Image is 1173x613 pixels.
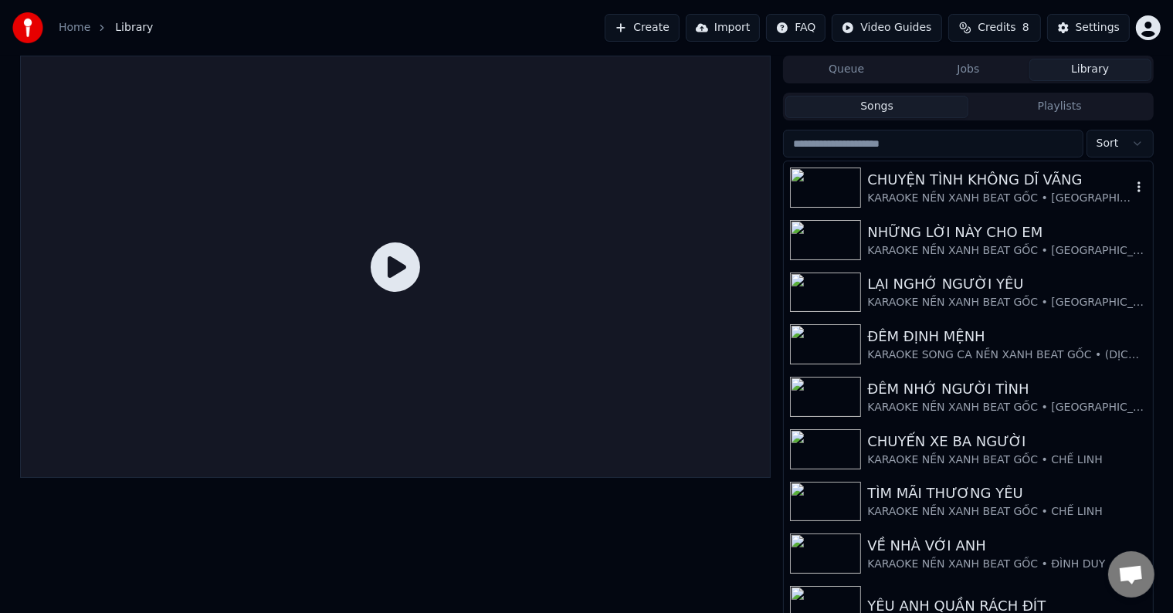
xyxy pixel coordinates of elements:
[867,243,1146,259] div: KARAOKE NỀN XANH BEAT GỐC • [GEOGRAPHIC_DATA]
[867,378,1146,400] div: ĐÊM NHỚ NGƯỜI TÌNH
[968,96,1151,118] button: Playlists
[867,535,1146,557] div: VỀ NHÀ VỚI ANH
[867,273,1146,295] div: LẠI NGHỚ NGƯỜI YÊU
[785,59,907,81] button: Queue
[867,222,1146,243] div: NHỮNG LỜI NÀY CHO EM
[867,169,1131,191] div: CHUYỆN TÌNH KHÔNG DĨ VÃNG
[907,59,1029,81] button: Jobs
[867,400,1146,415] div: KARAOKE NỀN XANH BEAT GỐC • [GEOGRAPHIC_DATA]
[867,326,1146,347] div: ĐÊM ĐỊNH MỆNH
[605,14,680,42] button: Create
[832,14,941,42] button: Video Guides
[115,20,153,36] span: Library
[59,20,90,36] a: Home
[1108,551,1154,598] div: Open chat
[1097,136,1119,151] span: Sort
[686,14,760,42] button: Import
[867,431,1146,452] div: CHUYẾN XE BA NGƯỜI
[867,295,1146,310] div: KARAOKE NỀN XANH BEAT GỐC • [GEOGRAPHIC_DATA]
[1076,20,1120,36] div: Settings
[867,557,1146,572] div: KARAOKE NỀN XANH BEAT GỐC • ĐÌNH DUY
[978,20,1015,36] span: Credits
[867,347,1146,363] div: KARAOKE SONG CA NỀN XANH BEAT GỐC • (DỊCH TONE-Em) [PERSON_NAME] •
[1047,14,1130,42] button: Settings
[867,452,1146,468] div: KARAOKE NỀN XANH BEAT GỐC • CHẾ LINH
[867,483,1146,504] div: TÌM MÃI THƯƠNG YÊU
[785,96,968,118] button: Songs
[59,20,153,36] nav: breadcrumb
[867,191,1131,206] div: KARAOKE NỀN XANH BEAT GỐC • [GEOGRAPHIC_DATA]
[1022,20,1029,36] span: 8
[766,14,826,42] button: FAQ
[12,12,43,43] img: youka
[948,14,1041,42] button: Credits8
[867,504,1146,520] div: KARAOKE NỀN XANH BEAT GỐC • CHẾ LINH
[1029,59,1151,81] button: Library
